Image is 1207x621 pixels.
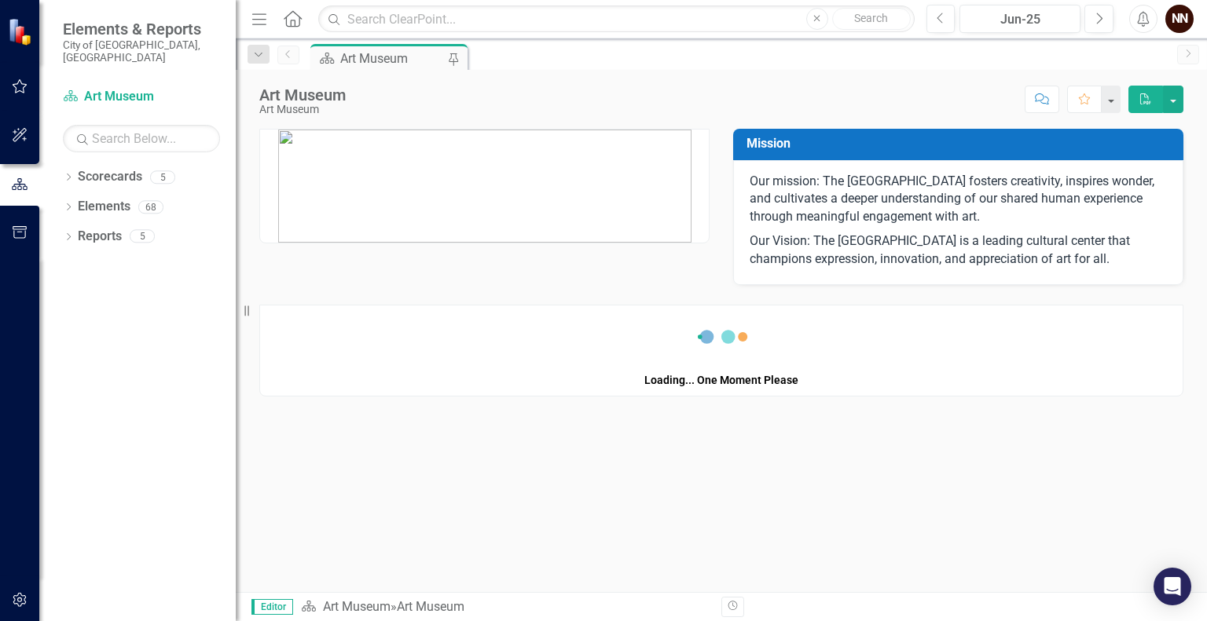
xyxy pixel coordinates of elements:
div: Art Museum [340,49,444,68]
h3: Mission [747,137,1176,151]
div: » [301,598,710,616]
a: Reports [78,228,122,246]
a: Art Museum [63,88,220,106]
span: Elements & Reports [63,20,220,38]
p: Our Vision: The [GEOGRAPHIC_DATA] is a leading cultural center that champions expression, innovat... [750,229,1167,268]
button: Search [832,8,911,30]
span: Editor [251,599,293,615]
div: 5 [130,230,155,243]
button: NN [1165,5,1194,33]
div: Art Museum [397,599,464,614]
button: Jun-25 [959,5,1080,33]
img: ClearPoint Strategy [7,17,36,46]
input: Search Below... [63,125,220,152]
div: 68 [138,200,163,214]
a: Elements [78,198,130,216]
small: City of [GEOGRAPHIC_DATA], [GEOGRAPHIC_DATA] [63,38,220,64]
div: Jun-25 [965,10,1075,29]
div: Loading... One Moment Please [644,372,798,388]
div: Open Intercom Messenger [1154,568,1191,605]
div: 5 [150,170,175,184]
span: Search [854,12,888,24]
a: Art Museum [323,599,391,614]
p: Our mission: The [GEOGRAPHIC_DATA] fosters creativity, inspires wonder, and cultivates a deeper u... [750,173,1167,230]
a: Scorecards [78,168,142,186]
div: Art Museum [259,104,346,115]
div: Art Museum [259,86,346,104]
input: Search ClearPoint... [318,5,914,33]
